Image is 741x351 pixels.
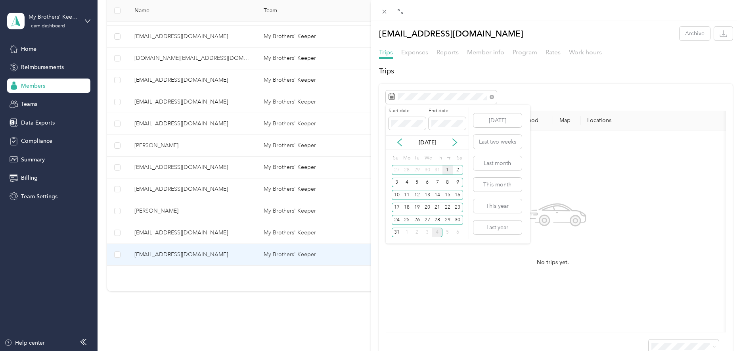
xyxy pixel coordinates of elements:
[392,178,402,188] div: 3
[453,165,463,175] div: 2
[402,178,412,188] div: 4
[412,215,422,225] div: 26
[445,153,453,164] div: Fr
[569,48,602,56] span: Work hours
[392,228,402,238] div: 31
[422,190,433,200] div: 13
[680,27,710,40] button: Archive
[402,228,412,238] div: 1
[423,153,433,164] div: We
[442,215,453,225] div: 29
[473,221,522,234] button: Last year
[411,138,444,147] p: [DATE]
[432,228,442,238] div: 4
[389,107,426,115] label: Start date
[413,153,421,164] div: Tu
[537,258,569,267] span: No trips yet.
[513,48,537,56] span: Program
[453,178,463,188] div: 9
[392,190,402,200] div: 10
[432,215,442,225] div: 28
[412,178,422,188] div: 5
[392,153,399,164] div: Su
[467,48,504,56] span: Member info
[453,215,463,225] div: 30
[379,27,523,40] p: [EMAIL_ADDRESS][DOMAIN_NAME]
[422,165,433,175] div: 30
[402,203,412,213] div: 18
[402,165,412,175] div: 28
[412,165,422,175] div: 29
[435,153,442,164] div: Th
[422,178,433,188] div: 6
[412,190,422,200] div: 12
[412,228,422,238] div: 2
[442,190,453,200] div: 15
[422,203,433,213] div: 20
[437,48,459,56] span: Reports
[402,153,410,164] div: Mo
[379,48,393,56] span: Trips
[401,48,428,56] span: Expenses
[422,215,433,225] div: 27
[442,178,453,188] div: 8
[422,228,433,238] div: 3
[453,228,463,238] div: 6
[432,178,442,188] div: 7
[392,215,402,225] div: 24
[432,203,442,213] div: 21
[442,228,453,238] div: 5
[379,66,733,77] h2: Trips
[392,203,402,213] div: 17
[412,203,422,213] div: 19
[473,135,522,149] button: Last two weeks
[553,111,581,130] th: Map
[697,307,741,351] iframe: Everlance-gr Chat Button Frame
[453,190,463,200] div: 16
[453,203,463,213] div: 23
[473,199,522,213] button: This year
[402,190,412,200] div: 11
[473,178,522,192] button: This month
[432,165,442,175] div: 31
[402,215,412,225] div: 25
[473,156,522,170] button: Last month
[392,165,402,175] div: 27
[473,113,522,127] button: [DATE]
[429,107,466,115] label: End date
[546,48,561,56] span: Rates
[442,203,453,213] div: 22
[442,165,453,175] div: 1
[432,190,442,200] div: 14
[456,153,463,164] div: Sa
